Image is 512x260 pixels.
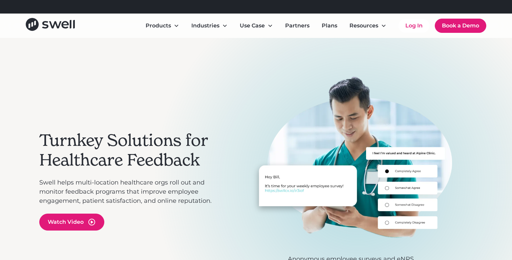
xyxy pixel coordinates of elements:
iframe: Chat Widget [393,187,512,260]
div: Products [140,19,185,32]
p: Swell helps multi-location healthcare orgs roll out and monitor feedback programs that improve em... [39,178,222,205]
div: Use Case [240,22,265,30]
div: Watch Video [48,218,84,226]
a: Log In [399,19,429,32]
div: Use Case [234,19,278,32]
a: Book a Demo [435,19,486,33]
a: Plans [316,19,343,32]
div: Resources [349,22,378,30]
a: open lightbox [39,214,104,231]
h2: Turnkey Solutions for Healthcare Feedback [39,131,222,170]
div: Industries [191,22,219,30]
div: Industries [186,19,233,32]
a: Partners [280,19,315,32]
a: home [26,18,75,33]
div: Resources [344,19,392,32]
div: Products [146,22,171,30]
